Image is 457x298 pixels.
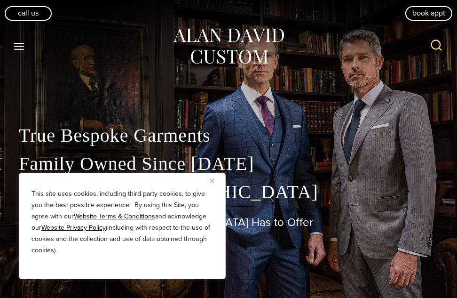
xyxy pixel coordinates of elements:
[405,6,452,20] a: book appt
[425,35,448,57] button: View Search Form
[19,216,438,229] h1: The Best Custom Suits [GEOGRAPHIC_DATA] Has to Offer
[19,121,438,206] p: True Bespoke Garments Family Owned Since [DATE] Made in the [GEOGRAPHIC_DATA]
[210,179,214,183] img: Close
[41,223,106,233] a: Website Privacy Policy
[74,211,155,221] a: Website Terms & Conditions
[5,6,52,20] a: Call Us
[172,25,285,67] img: Alan David Custom
[210,175,221,186] button: Close
[32,188,213,256] p: This site uses cookies, including third party cookies, to give you the best possible experience. ...
[9,38,29,55] button: Open menu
